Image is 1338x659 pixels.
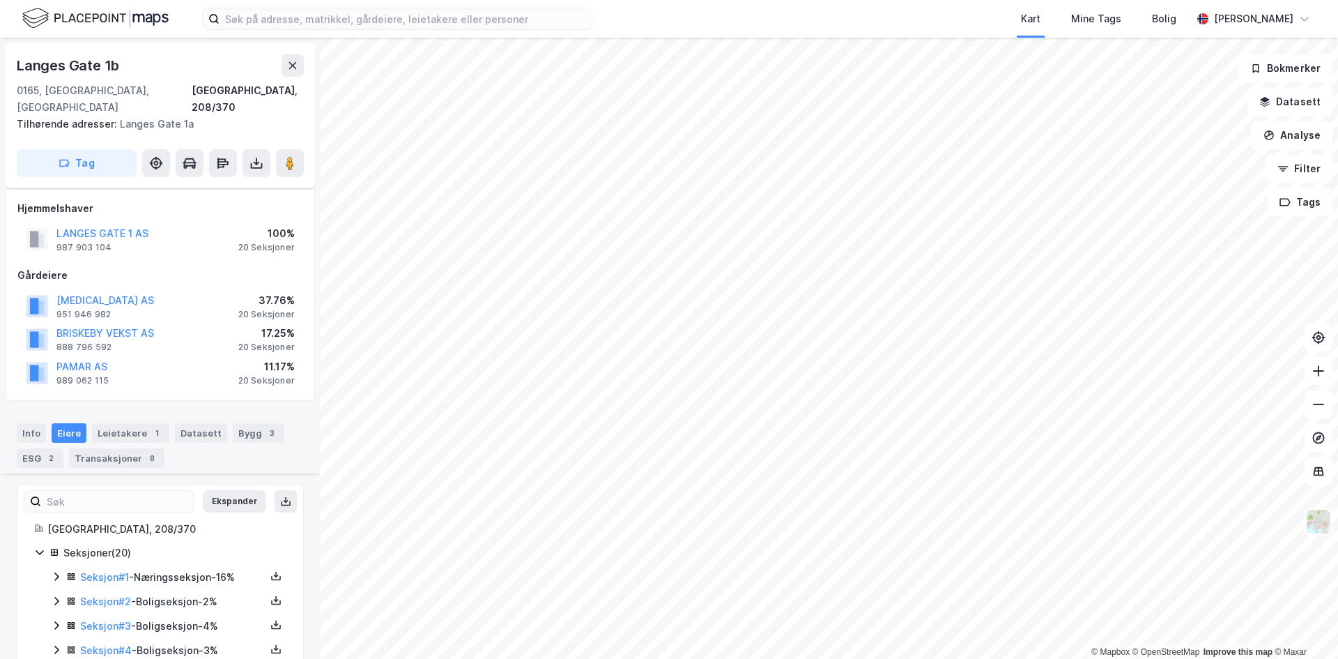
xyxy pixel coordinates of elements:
a: OpenStreetMap [1132,647,1200,657]
div: Info [17,423,46,443]
div: Mine Tags [1071,10,1121,27]
button: Tags [1268,188,1332,216]
div: Kontrollprogram for chat [1268,592,1338,659]
div: 888 796 592 [56,342,111,353]
div: 1 [150,426,164,440]
div: Seksjoner ( 20 ) [63,545,286,561]
button: Analyse [1252,121,1332,149]
div: - Boligseksjon - 2% [80,593,266,610]
div: Kart [1021,10,1040,27]
a: Seksjon#1 [80,571,129,583]
div: - Boligseksjon - 3% [80,642,266,659]
iframe: Chat Widget [1268,592,1338,659]
input: Søk [41,491,194,512]
div: 20 Seksjoner [238,342,295,353]
div: Bolig [1152,10,1176,27]
button: Filter [1266,155,1332,183]
a: Seksjon#3 [80,620,131,632]
div: 37.76% [238,292,295,309]
div: Gårdeiere [17,267,303,284]
div: 987 903 104 [56,242,111,253]
button: Datasett [1247,88,1332,116]
div: ESG [17,448,63,468]
div: 20 Seksjoner [238,309,295,320]
div: [PERSON_NAME] [1214,10,1293,27]
a: Seksjon#4 [80,644,132,656]
div: 17.25% [238,325,295,342]
div: Leietakere [92,423,169,443]
a: Improve this map [1204,647,1272,657]
div: 11.17% [238,358,295,375]
div: [GEOGRAPHIC_DATA], 208/370 [192,82,304,116]
div: 8 [145,451,159,465]
div: Datasett [175,423,227,443]
div: 20 Seksjoner [238,375,295,386]
div: Eiere [52,423,86,443]
button: Ekspander [203,490,266,513]
div: 3 [265,426,279,440]
div: Langes Gate 1a [17,116,293,132]
div: - Boligseksjon - 4% [80,618,266,635]
button: Tag [17,149,137,177]
div: [GEOGRAPHIC_DATA], 208/370 [47,521,286,538]
div: 100% [238,225,295,242]
div: 951 946 982 [56,309,111,320]
img: Z [1305,508,1332,535]
button: Bokmerker [1238,54,1332,82]
span: Tilhørende adresser: [17,118,120,130]
div: Bygg [233,423,284,443]
a: Seksjon#2 [80,596,131,607]
img: logo.f888ab2527a4732fd821a326f86c7f29.svg [22,6,169,31]
a: Mapbox [1091,647,1130,657]
div: Hjemmelshaver [17,200,303,217]
div: 989 062 115 [56,375,109,386]
div: Langes Gate 1b [17,54,122,77]
div: 2 [44,451,58,465]
div: 0165, [GEOGRAPHIC_DATA], [GEOGRAPHIC_DATA] [17,82,192,116]
div: - Næringsseksjon - 16% [80,569,266,586]
div: 20 Seksjoner [238,242,295,253]
input: Søk på adresse, matrikkel, gårdeiere, leietakere eller personer [220,8,592,29]
div: Transaksjoner [69,448,164,468]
